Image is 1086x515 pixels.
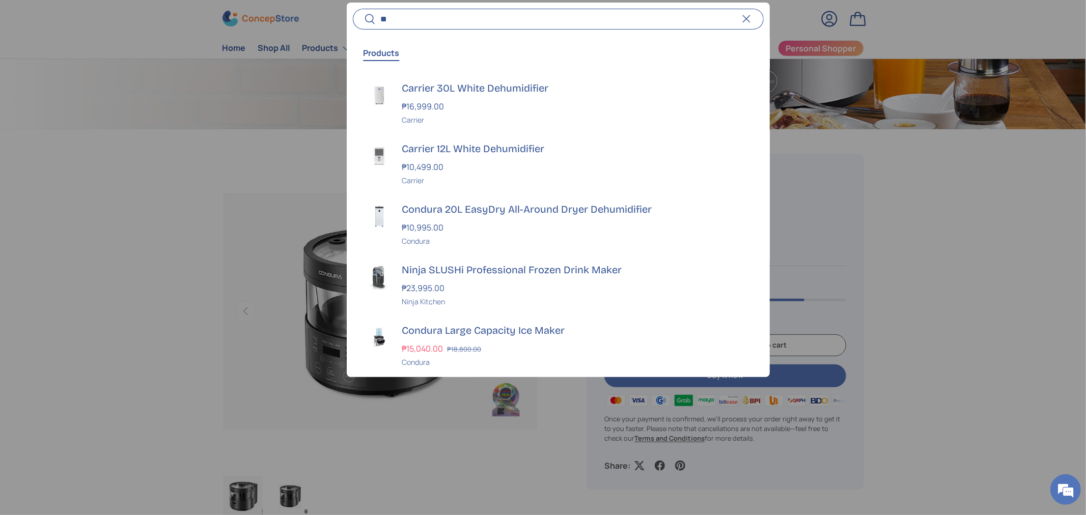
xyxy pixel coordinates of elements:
[447,345,481,354] s: ₱18,800.00
[402,263,751,277] h3: Ninja SLUSHi Professional Frozen Drink Maker
[59,128,141,231] span: We're online!
[402,323,751,337] h3: Condura Large Capacity Ice Maker
[347,194,769,254] a: condura-easy-dry-dehumidifier-full-view-concepstore.ph Condura 20L EasyDry All-Around Dryer Dehum...
[365,141,394,170] img: carrier-dehumidifier-12-liter-full-view-concepstore
[402,357,751,367] div: Condura
[347,315,769,376] a: Condura Large Capacity Ice Maker ₱15,040.00 ₱18,800.00 Condura
[347,376,769,419] button: View all search results
[53,57,171,70] div: Chat with us now
[402,222,446,233] strong: ₱10,995.00
[402,81,751,95] h3: Carrier 30L White Dehumidifier
[347,254,769,315] a: Ninja SLUSHi Professional Frozen Drink Maker ₱23,995.00 Ninja Kitchen
[402,343,445,354] strong: ₱15,040.00
[402,101,447,112] strong: ₱16,999.00
[402,202,751,216] h3: Condura 20L EasyDry All-Around Dryer Dehumidifier
[167,5,191,30] div: Minimize live chat window
[365,202,394,231] img: condura-easy-dry-dehumidifier-full-view-concepstore.ph
[402,236,751,246] div: Condura
[402,141,751,156] h3: Carrier 12L White Dehumidifier
[402,175,751,186] div: Carrier
[402,296,751,307] div: Ninja Kitchen
[363,41,399,65] button: Products
[347,73,769,133] a: carrier-dehumidifier-30-liter-full-view-concepstore Carrier 30L White Dehumidifier ₱16,999.00 Car...
[5,278,194,313] textarea: Type your message and hit 'Enter'
[402,161,446,173] strong: ₱10,499.00
[402,115,751,125] div: Carrier
[402,282,447,294] strong: ₱23,995.00
[365,81,394,109] img: carrier-dehumidifier-30-liter-full-view-concepstore
[347,133,769,194] a: carrier-dehumidifier-12-liter-full-view-concepstore Carrier 12L White Dehumidifier ₱10,499.00 Car...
